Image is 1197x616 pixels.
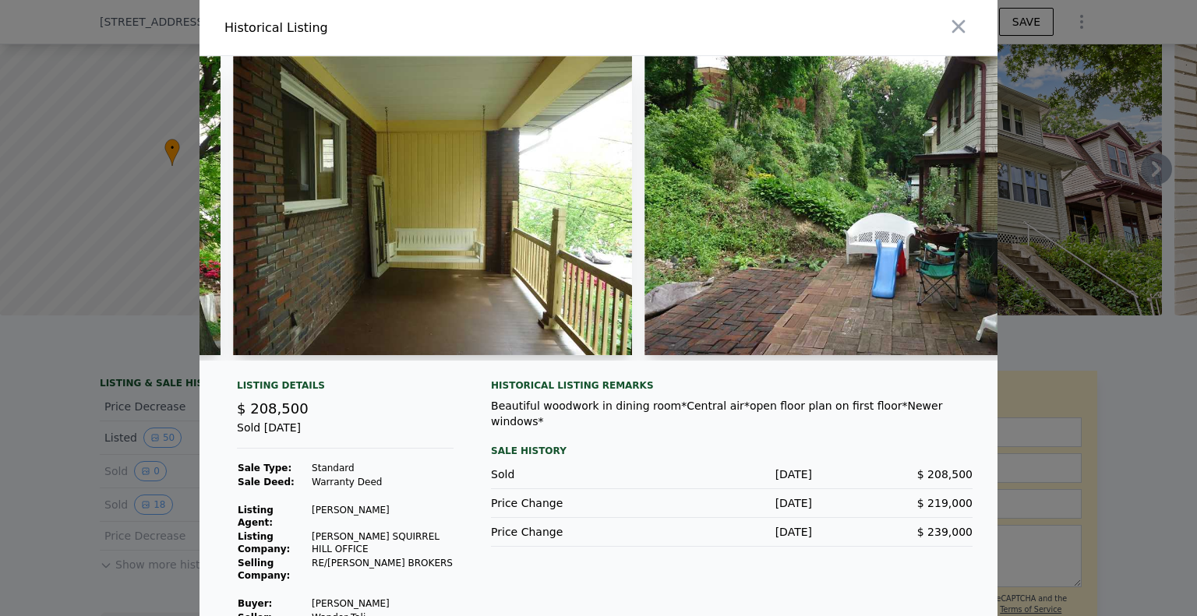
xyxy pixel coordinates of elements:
div: Price Change [491,524,651,540]
td: Standard [311,461,454,475]
div: Historical Listing [224,19,592,37]
span: $ 219,000 [917,497,973,509]
td: RE/[PERSON_NAME] BROKERS [311,556,454,583]
strong: Selling Company: [238,558,290,581]
img: Property Img [233,56,632,355]
div: Beautiful woodwork in dining room*Central air*open floor plan on first floor*Newer windows* [491,398,973,429]
div: Sold [491,466,651,482]
div: Price Change [491,495,651,511]
span: $ 208,500 [917,468,973,480]
img: Property Img [644,56,1043,355]
td: [PERSON_NAME] [311,503,454,530]
strong: Listing Company: [238,531,290,554]
div: [DATE] [651,524,812,540]
div: [DATE] [651,495,812,511]
div: Listing Details [237,379,454,398]
strong: Sale Type: [238,463,291,473]
span: $ 208,500 [237,400,309,417]
div: Sale History [491,442,973,460]
span: $ 239,000 [917,526,973,538]
strong: Buyer : [238,598,272,609]
strong: Listing Agent: [238,505,274,528]
div: Sold [DATE] [237,420,454,449]
td: [PERSON_NAME] [311,597,454,611]
td: [PERSON_NAME] SQUIRREL HILL OFFICE [311,530,454,556]
strong: Sale Deed: [238,477,295,488]
div: Historical Listing remarks [491,379,973,392]
td: Warranty Deed [311,475,454,489]
div: [DATE] [651,466,812,482]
